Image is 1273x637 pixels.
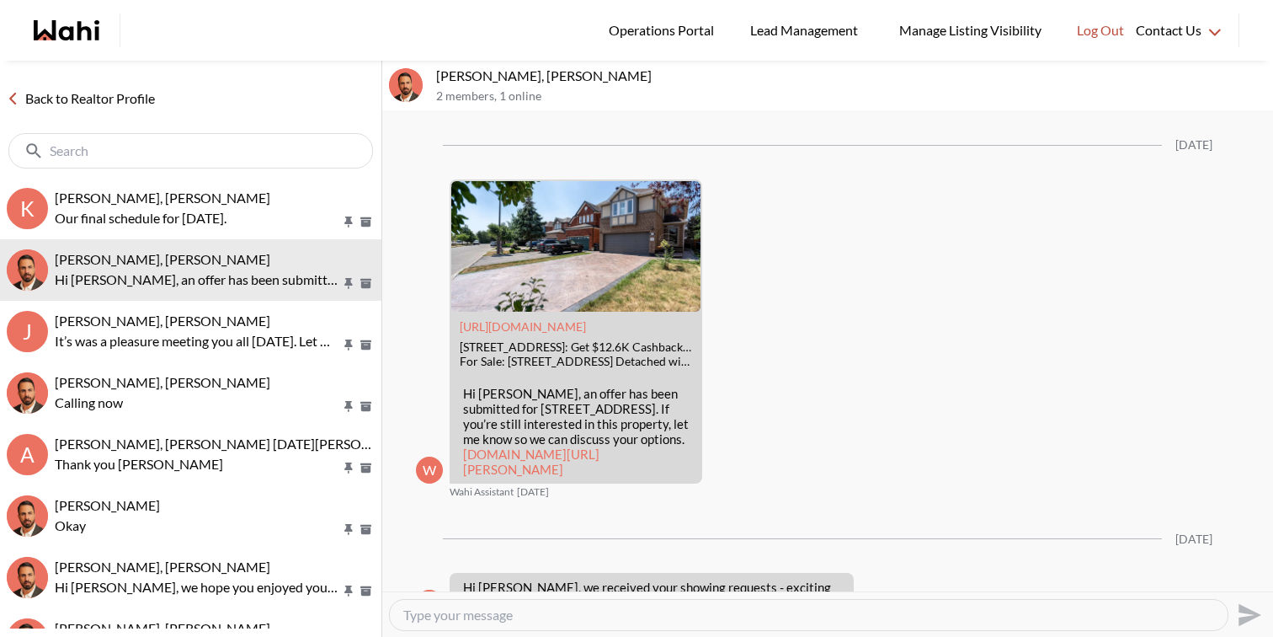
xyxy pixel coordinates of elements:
button: Archive [357,584,375,598]
div: For Sale: [STREET_ADDRESS] Detached with $12.6K Cashback through Wahi Cashback. View 18 photos, l... [460,355,692,369]
a: [DOMAIN_NAME][URL][PERSON_NAME] [463,447,599,477]
span: [PERSON_NAME], [PERSON_NAME] [55,374,270,390]
button: Archive [357,522,375,537]
input: Search [50,142,335,159]
span: [PERSON_NAME], [PERSON_NAME] [55,190,270,206]
p: Hi [PERSON_NAME], an offer has been submitted for [STREET_ADDRESS][PERSON_NAME][PERSON_NAME]. If ... [55,270,341,290]
p: Hi [PERSON_NAME], we received your showing requests - exciting . We will be in touch shortly. [463,580,840,610]
button: Send [1228,596,1266,634]
span: [PERSON_NAME], [PERSON_NAME] [DATE][PERSON_NAME], [PERSON_NAME] [55,436,530,452]
button: Archive [357,338,375,352]
span: Wahi Assistant [450,485,514,499]
p: Thank you [PERSON_NAME] [55,454,341,474]
div: khalid Alvi, Behnam [7,249,48,291]
p: Hi [PERSON_NAME], we hope you enjoyed your showings! Did the properties meet your criteria? What ... [55,577,341,597]
button: Archive [357,399,375,414]
div: [DATE] [1175,138,1212,153]
img: k [389,68,423,102]
p: 2 members , 1 online [436,89,1266,104]
a: Wahi homepage [34,20,99,40]
span: Operations Portal [609,19,720,41]
div: A [7,434,48,475]
div: W [416,590,443,617]
span: [PERSON_NAME], [PERSON_NAME] [55,313,270,329]
button: Pin [341,276,356,291]
button: Archive [357,461,375,475]
a: Attachment [460,319,586,334]
span: Lead Management [750,19,864,41]
p: Calling now [55,393,341,413]
div: k [7,188,48,229]
div: khalid Alvi, Behnam [389,68,423,102]
p: Okay [55,516,341,536]
div: [STREET_ADDRESS]: Get $12.6K Cashback | Wahi [460,340,692,355]
div: Suzie Persaud, Behnam [7,372,48,414]
span: [PERSON_NAME], [PERSON_NAME] [55,620,270,636]
img: k [7,249,48,291]
button: Pin [341,215,356,229]
p: [PERSON_NAME], [PERSON_NAME] [436,67,1266,84]
img: N [7,557,48,598]
span: [PERSON_NAME], [PERSON_NAME] [55,251,270,267]
div: J [7,311,48,352]
p: Our final schedule for [DATE]. [55,208,341,228]
button: Pin [341,522,356,537]
p: It’s was a pleasure meeting you all [DATE]. Let me know once you have decided on the next steps. ... [55,331,341,351]
span: [PERSON_NAME] [55,497,160,513]
button: Pin [341,584,356,598]
div: Nidhi Singh, Behnam [7,557,48,598]
div: [DATE] [1175,533,1212,547]
button: Pin [341,338,356,352]
span: [PERSON_NAME], [PERSON_NAME] [55,559,270,575]
textarea: Type your message [403,607,1214,624]
time: 2025-07-22T15:40:58.211Z [517,485,549,499]
div: W [416,457,443,484]
button: Archive [357,215,375,229]
button: Pin [341,399,356,414]
span: Manage Listing Visibility [894,19,1047,41]
button: Archive [357,276,375,291]
p: Hi [PERSON_NAME], an offer has been submitted for [STREET_ADDRESS]. If you’re still interested in... [463,386,689,477]
span: Log Out [1077,19,1124,41]
img: S [7,372,48,414]
button: Pin [341,461,356,475]
div: Antonycharles Anthonipillai, Behnam [7,495,48,537]
img: 5880 Chorley Pl, Mississauga, ON: Get $12.6K Cashback | Wahi [451,181,700,312]
img: A [7,495,48,537]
